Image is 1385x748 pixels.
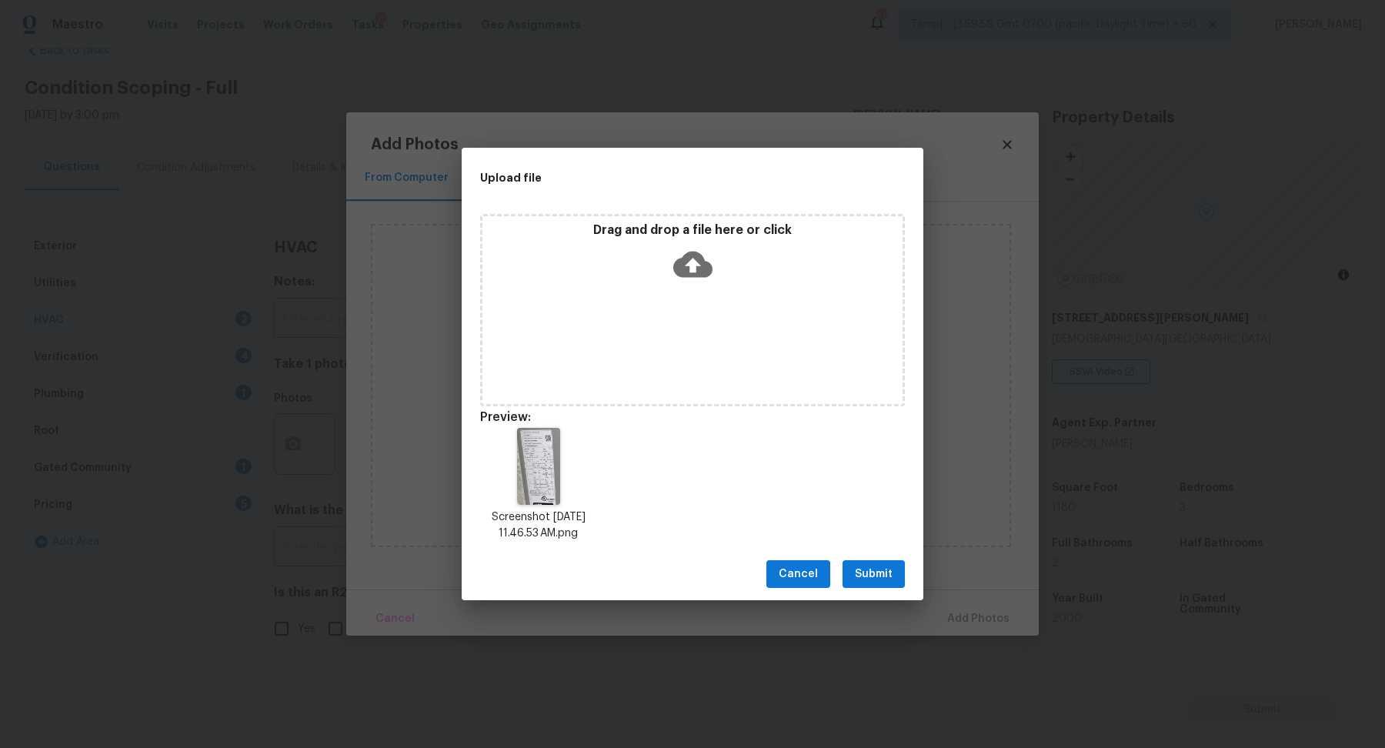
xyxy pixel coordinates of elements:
[779,565,818,584] span: Cancel
[482,222,903,239] p: Drag and drop a file here or click
[855,565,893,584] span: Submit
[480,509,597,542] p: Screenshot [DATE] 11.46.53 AM.png
[480,169,836,186] h2: Upload file
[843,560,905,589] button: Submit
[766,560,830,589] button: Cancel
[517,428,560,505] img: 7v++z+gZv2Kj+ac+wAAAABJRU5ErkJggg==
